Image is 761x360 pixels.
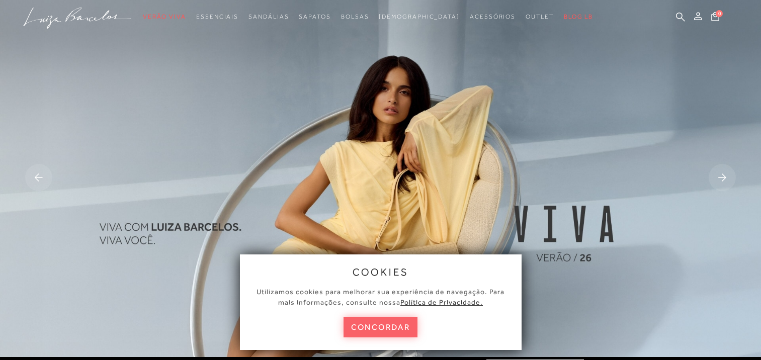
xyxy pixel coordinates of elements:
[379,13,460,20] span: [DEMOGRAPHIC_DATA]
[353,266,409,278] span: cookies
[564,13,593,20] span: BLOG LB
[716,10,723,17] span: 0
[299,8,330,26] a: noSubCategoriesText
[526,13,554,20] span: Outlet
[299,13,330,20] span: Sapatos
[248,13,289,20] span: Sandálias
[470,13,516,20] span: Acessórios
[526,8,554,26] a: noSubCategoriesText
[257,288,504,306] span: Utilizamos cookies para melhorar sua experiência de navegação. Para mais informações, consulte nossa
[196,13,238,20] span: Essenciais
[341,8,369,26] a: noSubCategoriesText
[196,8,238,26] a: noSubCategoriesText
[344,317,418,337] button: concordar
[143,8,186,26] a: noSubCategoriesText
[143,13,186,20] span: Verão Viva
[379,8,460,26] a: noSubCategoriesText
[708,11,722,25] button: 0
[470,8,516,26] a: noSubCategoriesText
[400,298,483,306] a: Política de Privacidade.
[564,8,593,26] a: BLOG LB
[248,8,289,26] a: noSubCategoriesText
[341,13,369,20] span: Bolsas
